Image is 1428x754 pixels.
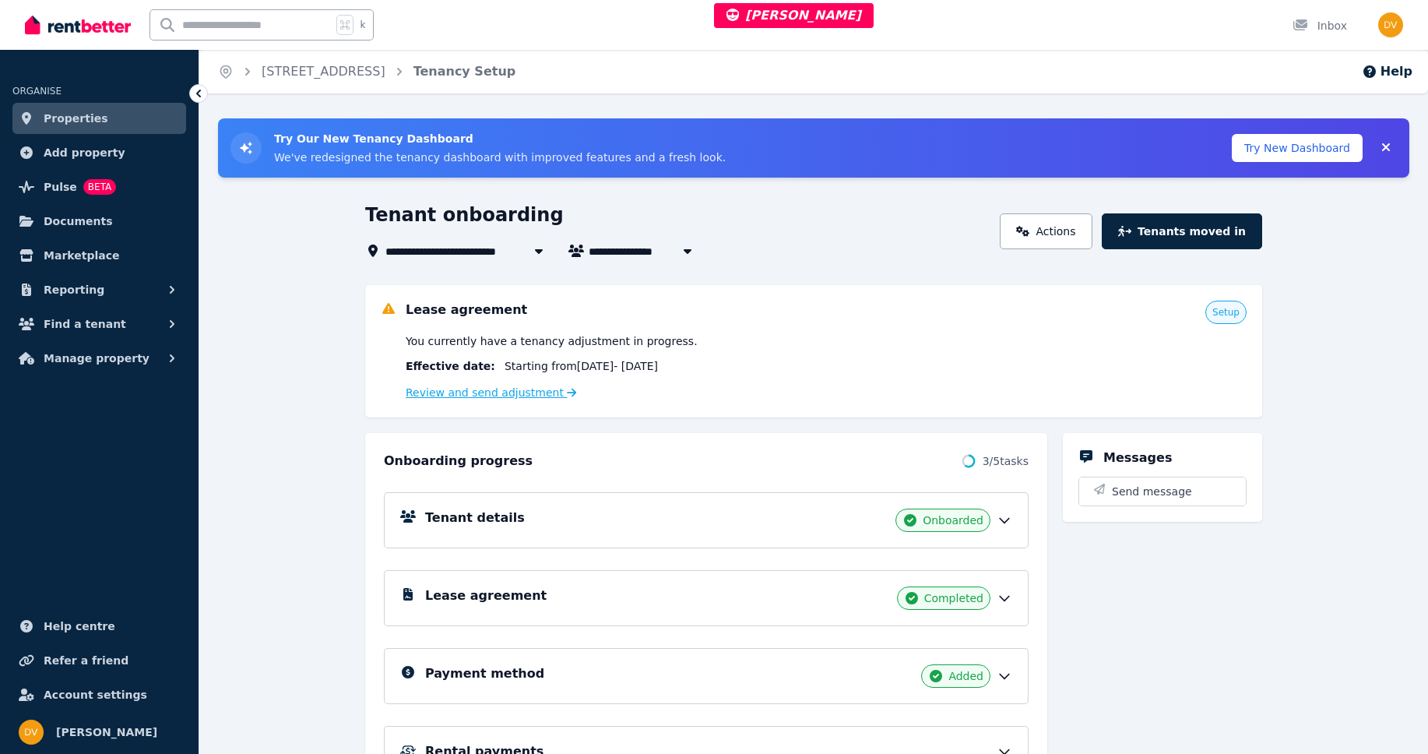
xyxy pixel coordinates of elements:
a: Actions [1000,213,1092,249]
img: Dinesh Vaidhya [1378,12,1403,37]
span: [PERSON_NAME] [56,723,157,742]
h1: Tenant onboarding [365,203,564,227]
a: Account settings [12,679,186,710]
span: 3 / 5 tasks [983,453,1029,469]
span: Reporting [44,280,104,299]
a: [STREET_ADDRESS] [262,64,385,79]
a: Documents [12,206,186,237]
div: Inbox [1293,18,1347,33]
span: [PERSON_NAME] [726,8,861,23]
span: Added [948,668,983,684]
p: We've redesigned the tenancy dashboard with improved features and a fresh look. [274,150,726,165]
button: Try New Dashboard [1232,134,1363,162]
img: Dinesh Vaidhya [19,720,44,745]
span: Pulse [44,178,77,196]
span: You currently have a tenancy adjustment in progress. [406,333,698,349]
button: Collapse banner [1375,136,1397,160]
button: Help [1362,62,1412,81]
h5: Tenant details [425,509,525,527]
a: Refer a friend [12,645,186,676]
span: Find a tenant [44,315,126,333]
span: Refer a friend [44,651,128,670]
a: Properties [12,103,186,134]
button: Manage property [12,343,186,374]
span: BETA [83,179,116,195]
button: Tenants moved in [1102,213,1262,249]
button: Reporting [12,274,186,305]
h5: Messages [1103,449,1172,467]
span: Completed [924,590,983,606]
h5: Lease agreement [425,587,547,605]
a: Help centre [12,611,186,642]
span: Send message [1112,484,1192,499]
h5: Lease agreement [406,301,527,319]
span: Onboarded [923,513,983,528]
h2: Onboarding progress [384,452,533,470]
span: Documents [44,212,113,231]
h3: Try Our New Tenancy Dashboard [274,131,726,146]
span: Account settings [44,685,147,704]
a: Marketplace [12,240,186,271]
span: Effective date : [406,358,495,374]
button: Find a tenant [12,308,186,340]
span: Help centre [44,617,115,636]
h5: Payment method [425,664,544,683]
span: Starting from [DATE] - [DATE] [505,358,658,374]
nav: Breadcrumb [199,50,534,93]
span: Setup [1212,306,1240,319]
span: Marketplace [44,246,119,265]
a: PulseBETA [12,171,186,203]
button: Send message [1079,477,1246,506]
span: Properties [44,109,108,128]
span: Add property [44,143,125,162]
span: Tenancy Setup [413,62,516,81]
span: ORGANISE [12,86,62,97]
span: k [360,19,365,31]
div: Try New Tenancy Dashboard [218,118,1409,178]
img: RentBetter [25,13,131,37]
a: Review and send adjustment [406,386,577,399]
span: Manage property [44,349,149,368]
a: Add property [12,137,186,168]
